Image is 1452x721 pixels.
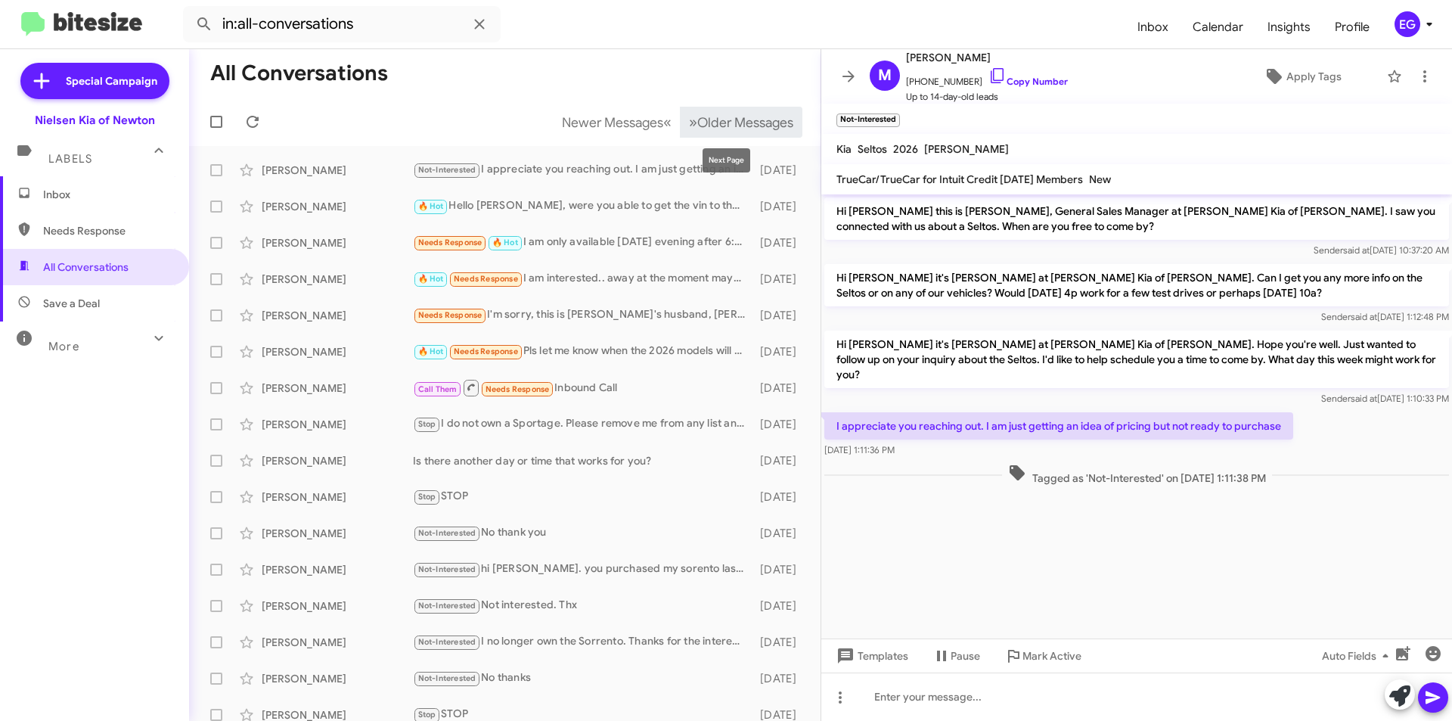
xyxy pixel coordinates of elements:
div: [PERSON_NAME] [262,272,413,287]
span: Stop [418,419,436,429]
div: I do not own a Sportage. Please remove me from any list and discontinue texting me. Thank you. [413,415,752,433]
span: Needs Response [418,310,482,320]
div: [DATE] [752,381,808,396]
small: Not-Interested [836,113,900,127]
span: 2026 [893,142,918,156]
div: I'm sorry, this is [PERSON_NAME]'s husband, [PERSON_NAME]. I'm the one who drives the forte daily... [413,306,752,324]
span: Not-Interested [418,528,476,538]
div: [DATE] [752,344,808,359]
span: New [1089,172,1111,186]
span: Labels [48,152,92,166]
span: [PHONE_NUMBER] [906,67,1068,89]
button: Mark Active [992,642,1094,670]
div: [DATE] [752,417,808,432]
span: Needs Response [454,274,518,284]
div: Next Page [703,148,750,172]
div: [DATE] [752,453,808,468]
a: Calendar [1181,5,1255,49]
button: Apply Tags [1224,63,1379,90]
div: Pls let me know when the 2026 models will be available [413,343,752,360]
a: Special Campaign [20,63,169,99]
div: Not interested. Thx [413,597,752,614]
span: Mark Active [1022,642,1081,670]
div: [PERSON_NAME] [262,671,413,686]
div: I appreciate you reaching out. I am just getting an idea of pricing but not ready to purchase [413,161,752,179]
span: Older Messages [697,114,793,131]
button: Previous [553,107,681,138]
div: [DATE] [752,635,808,650]
span: Not-Interested [418,165,476,175]
button: Pause [920,642,992,670]
span: Templates [833,642,908,670]
span: Needs Response [454,347,518,356]
div: [PERSON_NAME] [262,526,413,541]
span: 🔥 Hot [418,347,444,356]
button: Templates [821,642,920,670]
span: Auto Fields [1322,642,1395,670]
span: Sender [DATE] 10:37:20 AM [1314,244,1449,256]
span: All Conversations [43,259,129,275]
span: Not-Interested [418,637,476,647]
div: [DATE] [752,235,808,250]
div: Is there another day or time that works for you? [413,453,752,468]
a: Inbox [1125,5,1181,49]
span: Sender [DATE] 1:12:48 PM [1321,311,1449,322]
span: Needs Response [43,223,172,238]
span: Pause [951,642,980,670]
p: I appreciate you reaching out. I am just getting an idea of pricing but not ready to purchase [824,412,1293,440]
span: Special Campaign [66,73,157,89]
span: Not-Interested [418,601,476,611]
button: EG [1382,11,1435,37]
span: [PERSON_NAME] [924,142,1009,156]
span: Not-Interested [418,673,476,683]
span: 🔥 Hot [418,274,444,284]
span: said at [1343,244,1370,256]
div: Nielsen Kia of Newton [35,113,155,128]
span: M [878,64,892,88]
span: « [663,113,672,132]
div: I am only available [DATE] evening after 6:00pm. Does that work for you? [413,234,752,251]
span: Sender [DATE] 1:10:33 PM [1321,393,1449,404]
div: Hello [PERSON_NAME], were you able to get the vin to the mitsubishi? [413,197,752,215]
div: [PERSON_NAME] [262,489,413,505]
div: [PERSON_NAME] [262,235,413,250]
div: [DATE] [752,598,808,614]
div: [PERSON_NAME] [262,598,413,614]
span: Inbox [43,187,172,202]
button: Next [680,107,802,138]
span: Kia [836,142,852,156]
div: [DATE] [752,163,808,178]
p: Hi [PERSON_NAME] it's [PERSON_NAME] at [PERSON_NAME] Kia of [PERSON_NAME]. Can I get you any more... [824,264,1449,306]
span: Stop [418,710,436,719]
input: Search [183,6,501,42]
div: [DATE] [752,199,808,214]
span: 🔥 Hot [492,238,518,247]
div: [DATE] [752,671,808,686]
span: 🔥 Hot [418,201,444,211]
span: More [48,340,79,353]
div: [PERSON_NAME] [262,562,413,577]
span: said at [1351,393,1377,404]
span: Tagged as 'Not-Interested' on [DATE] 1:11:38 PM [1002,464,1272,486]
span: Stop [418,492,436,502]
div: I no longer own the Sorrento. Thanks for the interest in buying it anyway thank you. [413,633,752,651]
a: Profile [1323,5,1382,49]
div: [PERSON_NAME] [262,453,413,468]
span: Seltos [858,142,887,156]
span: [DATE] 1:11:36 PM [824,444,895,455]
div: [PERSON_NAME] [262,381,413,396]
div: Inbound Call [413,378,752,397]
nav: Page navigation example [554,107,802,138]
div: No thanks [413,670,752,687]
span: [PERSON_NAME] [906,48,1068,67]
span: TrueCar/TrueCar for Intuit Credit [DATE] Members [836,172,1083,186]
h1: All Conversations [210,61,388,85]
span: Needs Response [486,384,550,394]
span: Not-Interested [418,564,476,574]
span: said at [1351,311,1377,322]
div: EG [1395,11,1420,37]
span: Save a Deal [43,296,100,311]
div: [DATE] [752,272,808,287]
